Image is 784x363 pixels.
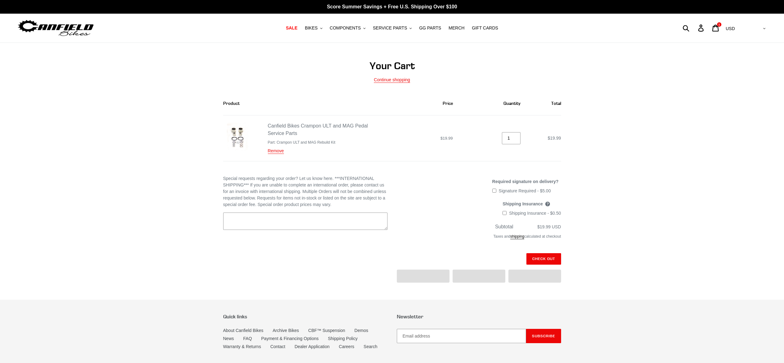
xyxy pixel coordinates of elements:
a: Payment & Financing Options [261,336,319,341]
span: $19.99 [548,136,561,141]
a: Search [364,344,377,349]
span: Required signature on delivery? [492,179,559,184]
li: Part: Crampon ULT and MAG Rebuild Kit [268,140,369,145]
button: COMPONENTS [327,24,369,32]
span: $19.99 USD [537,224,561,229]
span: MERCH [449,25,464,31]
a: GG PARTS [416,24,444,32]
span: $19.99 [441,136,453,141]
a: MERCH [445,24,467,32]
span: COMPONENTS [330,25,361,31]
th: Total [527,92,561,115]
a: Warranty & Returns [223,344,261,349]
a: FAQ [243,336,252,341]
span: Subscribe [532,334,555,338]
span: BIKES [305,25,317,31]
a: Shipping Policy [328,336,358,341]
a: 1 [709,21,723,35]
a: News [223,336,234,341]
span: SALE [286,25,297,31]
span: SERVICE PARTS [373,25,407,31]
a: About Canfield Bikes [223,328,264,333]
input: Email address [397,329,526,343]
a: shipping [510,234,524,239]
span: Shipping Insurance [503,201,543,206]
a: Contact [270,344,285,349]
th: Product [223,92,375,115]
div: Taxes and calculated at checkout [397,231,561,245]
span: 1 [718,23,720,26]
a: Archive Bikes [272,328,299,333]
label: Special requests regarding your order? Let us know here. ***INTERNATIONAL SHIPPING*** If you are ... [223,175,388,208]
input: Check out [526,253,561,264]
a: Remove Canfield Bikes Crampon ULT and MAG Pedal Service Parts - Crampon ULT and MAG Rebuild Kit [268,148,284,154]
button: BIKES [302,24,325,32]
ul: Product details [268,138,369,145]
span: Shipping Insurance - $0.50 [509,211,561,216]
button: Subscribe [526,329,561,343]
a: Canfield Bikes Crampon ULT and MAG Pedal Service Parts [268,123,368,136]
a: SALE [283,24,300,32]
input: Signature Required - $5.00 [492,189,496,193]
span: Subtotal [495,224,513,229]
img: Canfield Bikes Crampon ULT and MAG Pedal Service Parts [227,122,249,152]
a: Continue shopping [374,77,410,83]
img: Canfield Bikes [17,18,95,38]
span: GIFT CARDS [472,25,498,31]
input: Search [686,21,702,35]
button: SERVICE PARTS [370,24,415,32]
a: Demos [354,328,368,333]
p: Newsletter [397,314,561,320]
a: Careers [339,344,354,349]
h1: Your Cart [223,60,561,72]
input: Shipping Insurance - $0.50 [503,211,507,215]
a: GIFT CARDS [469,24,501,32]
a: CBF™ Suspension [308,328,345,333]
span: GG PARTS [419,25,441,31]
th: Price [375,92,460,115]
a: Dealer Application [295,344,330,349]
th: Quantity [460,92,527,115]
span: Signature Required - $5.00 [499,188,551,193]
p: Quick links [223,314,388,320]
